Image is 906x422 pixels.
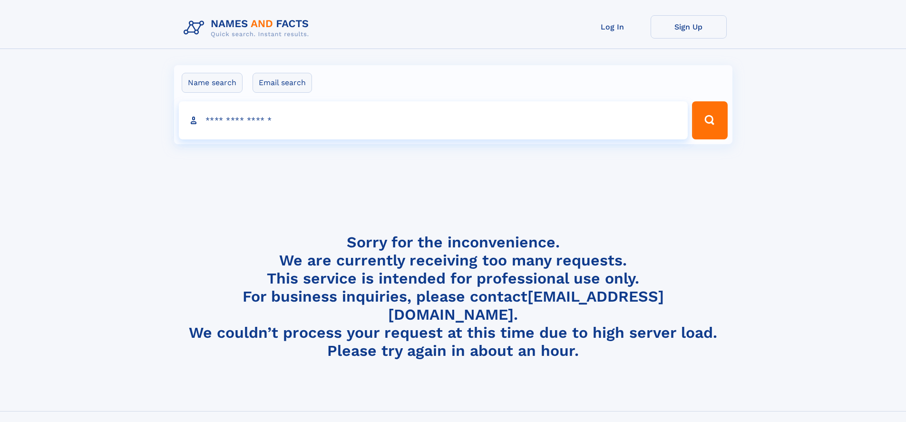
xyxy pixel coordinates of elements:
[253,73,312,93] label: Email search
[180,233,727,360] h4: Sorry for the inconvenience. We are currently receiving too many requests. This service is intend...
[651,15,727,39] a: Sign Up
[388,287,664,324] a: [EMAIL_ADDRESS][DOMAIN_NAME]
[575,15,651,39] a: Log In
[180,15,317,41] img: Logo Names and Facts
[179,101,688,139] input: search input
[692,101,727,139] button: Search Button
[182,73,243,93] label: Name search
